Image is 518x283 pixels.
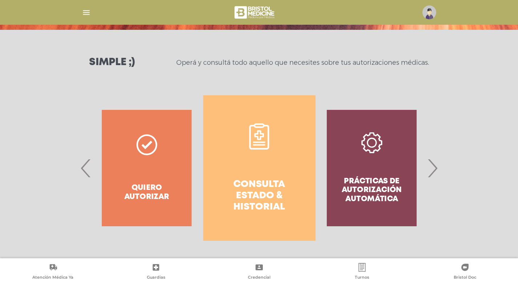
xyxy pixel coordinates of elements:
[104,263,207,282] a: Guardias
[425,148,439,188] span: Next
[422,5,436,19] img: profile-placeholder.svg
[233,4,277,21] img: bristol-medicine-blanco.png
[310,263,413,282] a: Turnos
[147,275,165,281] span: Guardias
[176,58,429,67] p: Operá y consultá todo aquello que necesites sobre tus autorizaciones médicas.
[89,57,135,68] h3: Simple ;)
[82,8,91,17] img: Cober_menu-lines-white.svg
[203,95,316,241] a: Consulta estado & historial
[216,179,302,213] h4: Consulta estado & historial
[414,263,517,282] a: Bristol Doc
[32,275,73,281] span: Atención Médica Ya
[79,148,93,188] span: Previous
[248,275,270,281] span: Credencial
[355,275,369,281] span: Turnos
[1,263,104,282] a: Atención Médica Ya
[454,275,476,281] span: Bristol Doc
[208,263,310,282] a: Credencial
